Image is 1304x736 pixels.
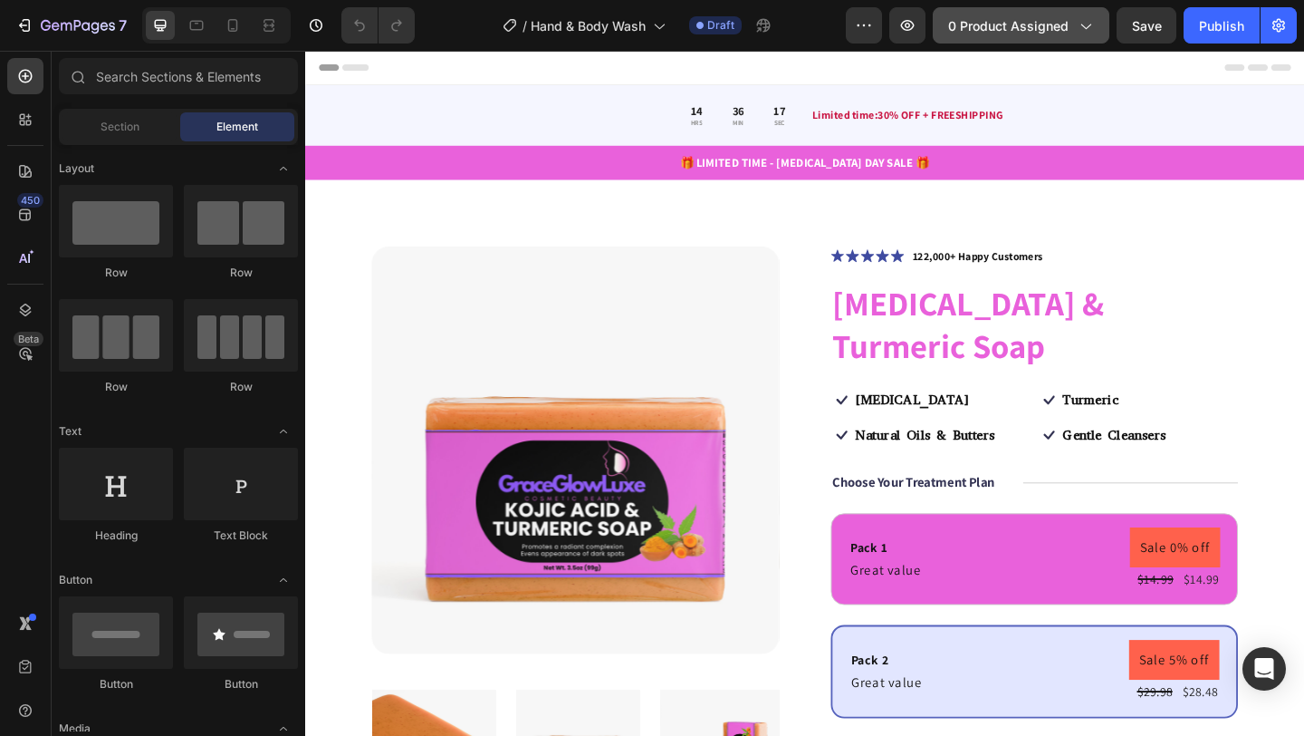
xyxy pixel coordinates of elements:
strong: Turmeric [824,370,885,389]
pre: Sale 5% off [896,641,994,684]
div: Row [59,379,173,395]
div: Row [184,265,298,281]
strong: Gentle Cleansers [824,408,936,427]
span: Toggle open [269,154,298,183]
div: $14.99 [953,562,995,587]
iframe: Design area [305,51,1304,736]
span: Button [59,572,92,588]
div: Button [59,676,173,692]
input: Search Sections & Elements [59,58,298,94]
div: Undo/Redo [341,7,415,44]
div: Publish [1199,16,1244,35]
span: Layout [59,160,94,177]
div: 14 [419,57,432,73]
div: $14.99 [904,562,946,587]
div: Beta [14,332,43,346]
div: $29.98 [903,684,945,710]
p: 7 [119,15,127,36]
button: Save [1117,7,1176,44]
strong: [MEDICAL_DATA] [599,370,721,389]
p: HRS [419,73,432,82]
div: Pack 1 [590,528,672,553]
div: 17 [510,57,523,73]
strong: 122,000+ Happy Customers [660,216,802,231]
span: 0 product assigned [948,16,1069,35]
span: Draft [707,17,734,34]
p: Great value [592,555,670,576]
p: Great value [593,677,671,699]
strong: Natural Oils & Butters [599,408,750,427]
button: 0 product assigned [933,7,1109,44]
button: Publish [1184,7,1260,44]
span: Element [216,119,258,135]
div: Heading [59,528,173,544]
div: Row [59,265,173,281]
div: 450 [17,193,43,208]
p: SEC [510,73,523,82]
button: 7 [7,7,135,44]
div: Text Block [184,528,298,544]
span: Section [101,119,139,135]
div: Button [184,676,298,692]
div: Pack 2 [591,650,673,675]
div: 36 [465,57,477,73]
span: Toggle open [269,566,298,595]
span: Hand & Body Wash [531,16,646,35]
div: $28.48 [952,684,994,710]
span: Text [59,423,81,440]
strong: Limited time:30% OFF + FREESHIPPING [551,63,759,78]
div: Open Intercom Messenger [1242,647,1286,691]
span: Save [1132,18,1162,34]
div: Row [184,379,298,395]
span: / [523,16,527,35]
pre: Sale 0% off [896,518,995,562]
p: MIN [465,73,477,82]
p: 🎁 LIMITED TIME - [MEDICAL_DATA] DAY SALE 🎁 [2,112,1085,131]
h1: [MEDICAL_DATA] & Turmeric Soap [571,248,1014,346]
p: Choose Your Treatment Plan [573,460,750,479]
span: Toggle open [269,417,298,446]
